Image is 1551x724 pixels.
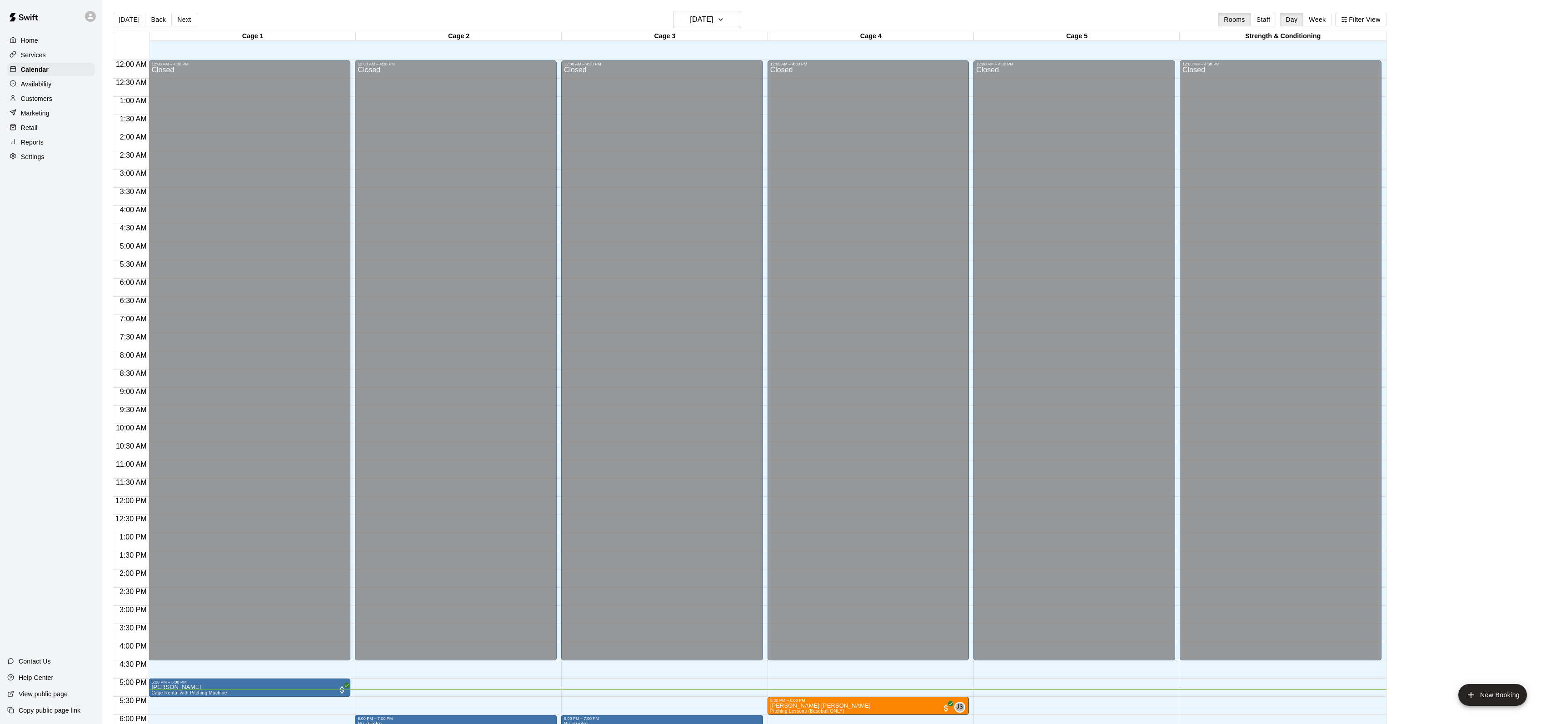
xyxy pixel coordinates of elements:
[114,79,149,86] span: 12:30 AM
[7,34,95,47] a: Home
[117,551,149,559] span: 1:30 PM
[355,60,557,660] div: 12:00 AM – 4:30 PM: Closed
[21,152,45,161] p: Settings
[117,715,149,723] span: 6:00 PM
[976,66,1172,664] div: Closed
[1180,32,1386,41] div: Strength & Conditioning
[7,48,95,62] a: Services
[145,13,172,26] button: Back
[171,13,197,26] button: Next
[770,709,844,714] span: Pitching Lessons (Baseball ONLY)
[114,60,149,68] span: 12:00 AM
[150,32,356,41] div: Cage 1
[358,66,554,664] div: Closed
[114,460,149,468] span: 11:00 AM
[338,685,347,694] span: All customers have paid
[149,679,350,697] div: 5:00 PM – 5:30 PM: Katie Wilkinson
[958,702,965,713] span: Jake Schweitzer
[770,66,967,664] div: Closed
[973,60,1175,660] div: 12:00 AM – 4:30 PM: Closed
[564,66,760,664] div: Closed
[118,369,149,377] span: 8:30 AM
[21,123,38,132] p: Retail
[356,32,562,41] div: Cage 2
[564,716,760,721] div: 6:00 PM – 7:00 PM
[118,260,149,268] span: 5:30 AM
[7,77,95,91] a: Availability
[118,279,149,286] span: 6:00 AM
[118,170,149,177] span: 3:00 AM
[1182,62,1379,66] div: 12:00 AM – 4:30 PM
[21,50,46,60] p: Services
[954,702,965,713] div: Jake Schweitzer
[21,36,38,45] p: Home
[113,515,149,523] span: 12:30 PM
[117,642,149,650] span: 4:00 PM
[768,60,969,660] div: 12:00 AM – 4:30 PM: Closed
[19,657,51,666] p: Contact Us
[21,65,49,74] p: Calendar
[7,106,95,120] a: Marketing
[358,62,554,66] div: 12:00 AM – 4:30 PM
[118,333,149,341] span: 7:30 AM
[114,479,149,486] span: 11:30 AM
[117,624,149,632] span: 3:30 PM
[7,150,95,164] a: Settings
[561,60,763,660] div: 12:00 AM – 4:30 PM: Closed
[21,109,50,118] p: Marketing
[7,63,95,76] a: Calendar
[117,679,149,686] span: 5:00 PM
[114,442,149,450] span: 10:30 AM
[118,406,149,414] span: 9:30 AM
[151,66,348,664] div: Closed
[118,151,149,159] span: 2:30 AM
[113,13,145,26] button: [DATE]
[117,697,149,704] span: 5:30 PM
[149,60,350,660] div: 12:00 AM – 4:30 PM: Closed
[976,62,1172,66] div: 12:00 AM – 4:30 PM
[19,673,53,682] p: Help Center
[1218,13,1251,26] button: Rooms
[118,206,149,214] span: 4:00 AM
[117,606,149,614] span: 3:00 PM
[7,121,95,135] a: Retail
[118,224,149,232] span: 4:30 AM
[974,32,1180,41] div: Cage 5
[1251,13,1277,26] button: Staff
[7,92,95,105] a: Customers
[151,680,348,684] div: 5:00 PM – 5:30 PM
[770,62,967,66] div: 12:00 AM – 4:30 PM
[118,97,149,105] span: 1:00 AM
[118,388,149,395] span: 9:00 AM
[118,242,149,250] span: 5:00 AM
[151,62,348,66] div: 12:00 AM – 4:30 PM
[118,133,149,141] span: 2:00 AM
[21,138,44,147] p: Reports
[7,135,95,149] a: Reports
[942,704,951,713] span: All customers have paid
[114,424,149,432] span: 10:00 AM
[117,660,149,668] span: 4:30 PM
[1180,60,1381,660] div: 12:00 AM – 4:30 PM: Closed
[562,32,768,41] div: Cage 3
[358,716,554,721] div: 6:00 PM – 7:00 PM
[673,11,741,28] button: [DATE]
[117,569,149,577] span: 2:00 PM
[1335,13,1386,26] button: Filter View
[957,703,963,712] span: JS
[19,689,68,699] p: View public page
[118,115,149,123] span: 1:30 AM
[1303,13,1332,26] button: Week
[117,533,149,541] span: 1:00 PM
[118,188,149,195] span: 3:30 AM
[768,697,969,715] div: 5:30 PM – 6:00 PM: Connor Stout
[564,62,760,66] div: 12:00 AM – 4:30 PM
